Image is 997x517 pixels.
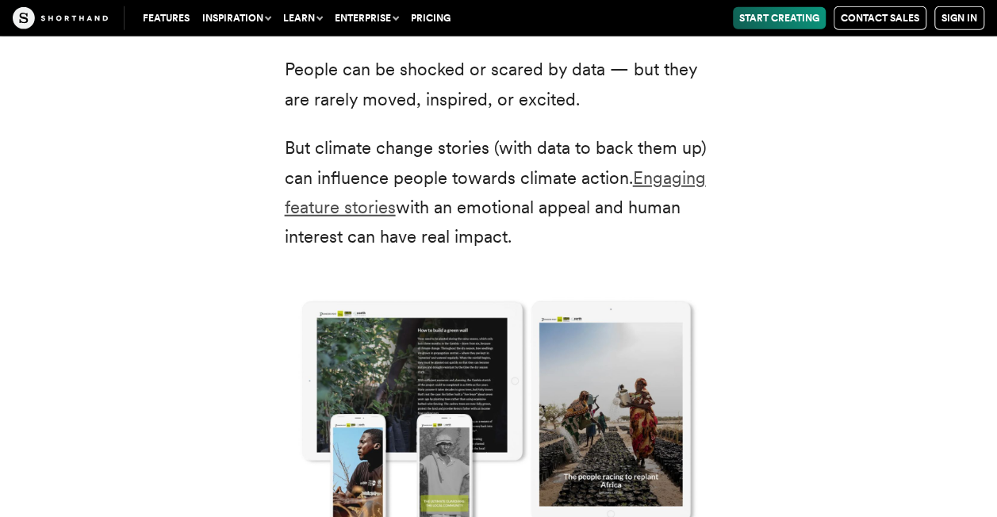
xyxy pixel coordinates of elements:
[733,7,826,29] a: Start Creating
[196,7,277,29] button: Inspiration
[834,6,926,30] a: Contact Sales
[285,133,713,252] p: But climate change stories (with data to back them up) can influence people towards climate actio...
[13,7,108,29] img: The Craft
[328,7,405,29] button: Enterprise
[405,7,457,29] a: Pricing
[285,167,706,217] a: Engaging feature stories
[285,55,713,114] p: People can be shocked or scared by data — but they are rarely moved, inspired, or excited.
[934,6,984,30] a: Sign in
[277,7,328,29] button: Learn
[136,7,196,29] a: Features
